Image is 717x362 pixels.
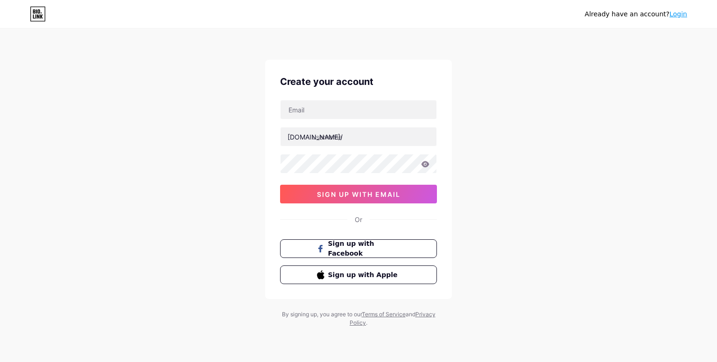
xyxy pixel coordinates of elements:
[328,239,401,258] span: Sign up with Facebook
[669,10,687,18] a: Login
[281,127,436,146] input: username
[279,310,438,327] div: By signing up, you agree to our and .
[280,185,437,203] button: sign up with email
[328,270,401,280] span: Sign up with Apple
[280,265,437,284] button: Sign up with Apple
[281,100,436,119] input: Email
[280,239,437,258] button: Sign up with Facebook
[288,132,343,142] div: [DOMAIN_NAME]/
[280,75,437,89] div: Create your account
[317,190,401,198] span: sign up with email
[585,9,687,19] div: Already have an account?
[362,311,406,318] a: Terms of Service
[355,215,362,224] div: Or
